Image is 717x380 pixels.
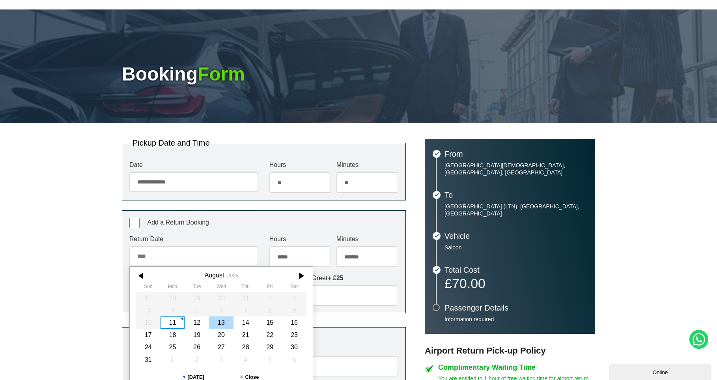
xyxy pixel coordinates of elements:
[444,162,587,176] p: [GEOGRAPHIC_DATA][DEMOGRAPHIC_DATA], [GEOGRAPHIC_DATA], [GEOGRAPHIC_DATA]
[198,64,245,84] span: Form
[336,162,398,168] label: Minutes
[444,278,587,289] p: £
[444,304,587,312] h3: Passenger Details
[444,232,587,240] h3: Vehicle
[444,203,587,217] p: [GEOGRAPHIC_DATA] (LTN), [GEOGRAPHIC_DATA], [GEOGRAPHIC_DATA]
[444,266,587,274] h3: Total Cost
[129,236,258,242] label: Return Date
[129,218,140,228] input: Add a Return Booking
[444,150,587,158] h3: From
[438,364,595,371] h4: Complimentary Waiting Time
[269,162,331,168] label: Hours
[269,236,331,242] label: Hours
[444,244,587,251] p: Saloon
[444,316,587,323] p: Information required
[122,65,595,84] h1: Booking
[269,275,398,281] label: Return Meet & Greet
[129,162,258,168] label: Date
[129,139,213,147] legend: Pickup Date and Time
[452,276,485,291] span: 70.00
[147,219,209,226] span: Add a Return Booking
[609,363,713,380] iframe: chat widget
[425,346,595,356] h3: Airport Return Pick-up Policy
[444,191,587,199] h3: To
[336,236,398,242] label: Minutes
[327,275,343,281] strong: + £25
